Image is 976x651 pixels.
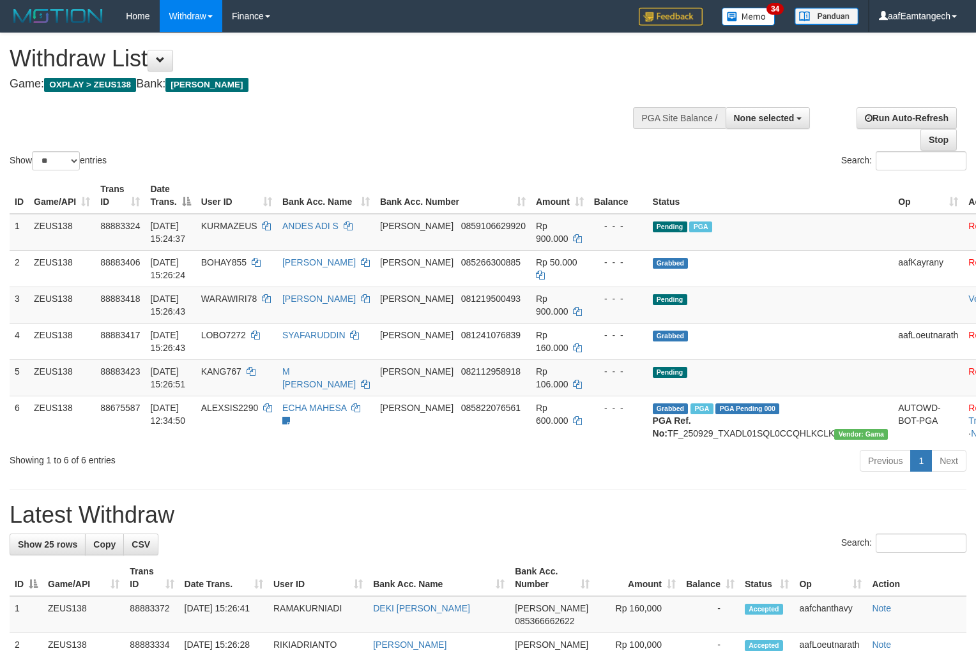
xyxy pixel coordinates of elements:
span: LOBO7272 [201,330,246,340]
span: Copy [93,539,116,550]
th: Date Trans.: activate to sort column ascending [179,560,268,596]
label: Show entries [10,151,107,170]
td: 1 [10,214,29,251]
input: Search: [876,534,966,553]
th: ID: activate to sort column descending [10,560,43,596]
img: MOTION_logo.png [10,6,107,26]
span: Copy 085822076561 to clipboard [461,403,521,413]
a: M [PERSON_NAME] [282,366,356,389]
th: Status: activate to sort column ascending [740,560,794,596]
span: [PERSON_NAME] [380,366,454,377]
td: 3 [10,287,29,323]
span: Pending [653,294,687,305]
span: CSV [132,539,150,550]
a: CSV [123,534,158,555]
span: Copy 085266300885 to clipboard [461,257,521,267]
td: ZEUS138 [29,214,95,251]
th: Balance [589,177,648,214]
div: - - - [594,220,643,232]
div: - - - [594,401,643,414]
span: [PERSON_NAME] [380,330,454,340]
span: [PERSON_NAME] [165,78,248,92]
a: Run Auto-Refresh [857,107,957,129]
td: ZEUS138 [29,250,95,287]
input: Search: [876,151,966,170]
span: 88675587 [100,403,140,413]
span: Vendor URL: https://trx31.1velocity.biz [834,429,888,440]
span: [DATE] 15:26:51 [150,366,185,389]
span: 34 [766,3,784,15]
span: Show 25 rows [18,539,77,550]
span: Grabbed [653,331,689,341]
span: Rp 600.000 [536,403,568,426]
td: aafLoeutnarath [893,323,963,359]
td: ZEUS138 [29,396,95,445]
span: [DATE] 15:26:43 [150,294,185,317]
span: Grabbed [653,403,689,414]
span: Copy 085366662622 to clipboard [515,616,574,626]
td: 1 [10,596,43,633]
th: Trans ID: activate to sort column ascending [95,177,145,214]
a: [PERSON_NAME] [282,294,356,304]
span: Rp 900.000 [536,221,568,244]
td: - [681,596,740,633]
td: Rp 160,000 [595,596,681,633]
span: [PERSON_NAME] [515,640,588,650]
td: aafKayrany [893,250,963,287]
span: Accepted [745,640,783,651]
span: PGA Pending [715,403,779,414]
span: Copy 081241076839 to clipboard [461,330,521,340]
img: Button%20Memo.svg [722,8,775,26]
th: User ID: activate to sort column ascending [196,177,277,214]
th: Trans ID: activate to sort column ascending [125,560,179,596]
a: Copy [85,534,124,555]
td: ZEUS138 [29,359,95,396]
td: ZEUS138 [29,323,95,359]
span: Rp 106.000 [536,366,568,389]
th: Game/API: activate to sort column ascending [43,560,125,596]
span: Rp 160.000 [536,330,568,353]
span: ALEXSIS2290 [201,403,259,413]
span: 88883324 [100,221,140,231]
div: - - - [594,256,643,269]
span: Rp 900.000 [536,294,568,317]
td: 5 [10,359,29,396]
td: 2 [10,250,29,287]
td: ZEUS138 [43,596,125,633]
a: 1 [910,450,932,472]
span: 88883417 [100,330,140,340]
label: Search: [841,534,966,553]
span: Grabbed [653,258,689,269]
span: Rp 50.000 [536,257,577,267]
a: SYAFARUDDIN [282,330,346,340]
td: 4 [10,323,29,359]
th: Bank Acc. Name: activate to sort column ascending [368,560,510,596]
th: Status [648,177,894,214]
a: ECHA MAHESA [282,403,346,413]
th: ID [10,177,29,214]
div: Showing 1 to 6 of 6 entries [10,449,397,467]
b: PGA Ref. No: [653,415,691,438]
h4: Game: Bank: [10,78,638,91]
td: RAMAKURNIADI [268,596,368,633]
img: panduan.png [795,8,858,25]
th: Bank Acc. Name: activate to sort column ascending [277,177,375,214]
a: Stop [920,129,957,151]
select: Showentries [32,151,80,170]
div: - - - [594,365,643,378]
a: [PERSON_NAME] [373,640,446,650]
td: ZEUS138 [29,287,95,323]
span: None selected [734,113,795,123]
a: Next [931,450,966,472]
td: aafchanthavy [794,596,867,633]
th: Bank Acc. Number: activate to sort column ascending [375,177,531,214]
th: Amount: activate to sort column ascending [595,560,681,596]
img: Feedback.jpg [639,8,703,26]
div: - - - [594,329,643,341]
button: None selected [726,107,811,129]
span: Pending [653,221,687,232]
span: Copy 081219500493 to clipboard [461,294,521,304]
span: [DATE] 12:34:50 [150,403,185,426]
span: OXPLAY > ZEUS138 [44,78,136,92]
div: PGA Site Balance / [633,107,725,129]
